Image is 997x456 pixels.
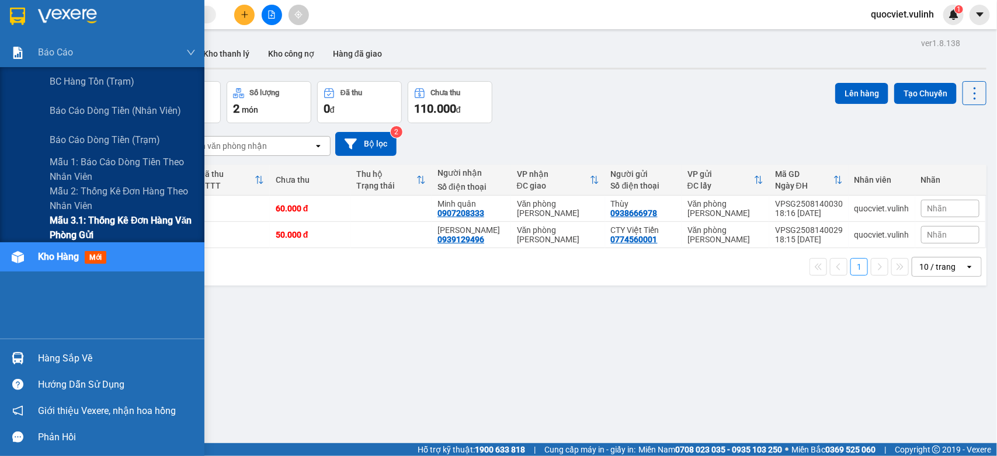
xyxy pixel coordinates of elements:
[12,379,23,390] span: question-circle
[949,9,959,20] img: icon-new-feature
[775,208,843,218] div: 18:16 [DATE]
[932,445,940,454] span: copyright
[775,235,843,244] div: 18:15 [DATE]
[317,81,402,123] button: Đã thu0đ
[884,443,886,456] span: |
[544,443,635,456] span: Cung cấp máy in - giấy in:
[921,175,979,185] div: Nhãn
[50,133,160,147] span: Báo cáo dòng tiền (trạm)
[957,5,961,13] span: 1
[437,235,484,244] div: 0939129496
[276,204,345,213] div: 60.000 đ
[687,169,754,179] div: VP gửi
[50,184,196,213] span: Mẫu 2: Thống kê đơn hàng theo nhân viên
[611,235,658,244] div: 0774560001
[38,376,196,394] div: Hướng dẫn sử dụng
[276,175,345,185] div: Chưa thu
[330,105,335,114] span: đ
[861,7,943,22] span: quocviet.vulinh
[12,405,23,416] span: notification
[38,403,176,418] span: Giới thiệu Vexere, nhận hoa hồng
[289,5,309,25] button: aim
[854,175,909,185] div: Nhân viên
[437,225,505,235] div: Anh Chương
[268,11,276,19] span: file-add
[769,165,849,196] th: Toggle SortBy
[12,47,24,59] img: solution-icon
[927,230,947,239] span: Nhãn
[456,105,461,114] span: đ
[12,251,24,263] img: warehouse-icon
[850,258,868,276] button: 1
[511,165,605,196] th: Toggle SortBy
[638,443,782,456] span: Miền Nam
[414,102,456,116] span: 110.000
[437,168,505,177] div: Người nhận
[534,443,536,456] span: |
[250,89,280,97] div: Số lượng
[611,199,676,208] div: Thùy
[38,429,196,446] div: Phản hồi
[791,443,876,456] span: Miền Bắc
[193,165,270,196] th: Toggle SortBy
[186,48,196,57] span: down
[341,89,362,97] div: Đã thu
[437,208,484,218] div: 0907208333
[927,204,947,213] span: Nhãn
[975,9,985,20] span: caret-down
[391,126,402,138] sup: 2
[12,352,24,364] img: warehouse-icon
[687,181,754,190] div: ĐC lấy
[835,83,888,104] button: Lên hàng
[234,5,255,25] button: plus
[517,169,590,179] div: VP nhận
[408,81,492,123] button: Chưa thu110.000đ
[12,431,23,443] span: message
[50,213,196,242] span: Mẫu 3.1: Thống kê đơn hàng văn phòng gửi
[418,443,525,456] span: Hỗ trợ kỹ thuật:
[611,169,676,179] div: Người gửi
[10,8,25,25] img: logo-vxr
[894,83,957,104] button: Tạo Chuyến
[227,81,311,123] button: Số lượng2món
[675,445,782,454] strong: 0708 023 035 - 0935 103 250
[775,181,833,190] div: Ngày ĐH
[85,251,106,264] span: mới
[186,140,267,152] div: Chọn văn phòng nhận
[475,445,525,454] strong: 1900 633 818
[775,169,833,179] div: Mã GD
[50,74,134,89] span: BC hàng tồn (trạm)
[357,169,417,179] div: Thu hộ
[314,141,323,151] svg: open
[825,445,876,454] strong: 0369 525 060
[611,181,676,190] div: Số điện thoại
[517,199,599,218] div: Văn phòng [PERSON_NAME]
[611,225,676,235] div: CTY Việt Tiến
[241,11,249,19] span: plus
[687,225,763,244] div: Văn phòng [PERSON_NAME]
[775,199,843,208] div: VPSG2508140030
[276,230,345,239] div: 50.000 đ
[335,132,397,156] button: Bộ lọc
[38,45,73,60] span: Báo cáo
[687,199,763,218] div: Văn phòng [PERSON_NAME]
[357,181,417,190] div: Trạng thái
[965,262,974,271] svg: open
[682,165,769,196] th: Toggle SortBy
[785,447,788,452] span: ⚪️
[38,251,79,262] span: Kho hàng
[199,181,255,190] div: HTTT
[437,199,505,208] div: Minh quân
[611,208,658,218] div: 0938666978
[517,181,590,190] div: ĐC giao
[233,102,239,116] span: 2
[854,204,909,213] div: quocviet.vulinh
[351,165,432,196] th: Toggle SortBy
[517,225,599,244] div: Văn phòng [PERSON_NAME]
[854,230,909,239] div: quocviet.vulinh
[775,225,843,235] div: VPSG2508140029
[970,5,990,25] button: caret-down
[437,182,505,192] div: Số điện thoại
[242,105,258,114] span: món
[324,40,391,68] button: Hàng đã giao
